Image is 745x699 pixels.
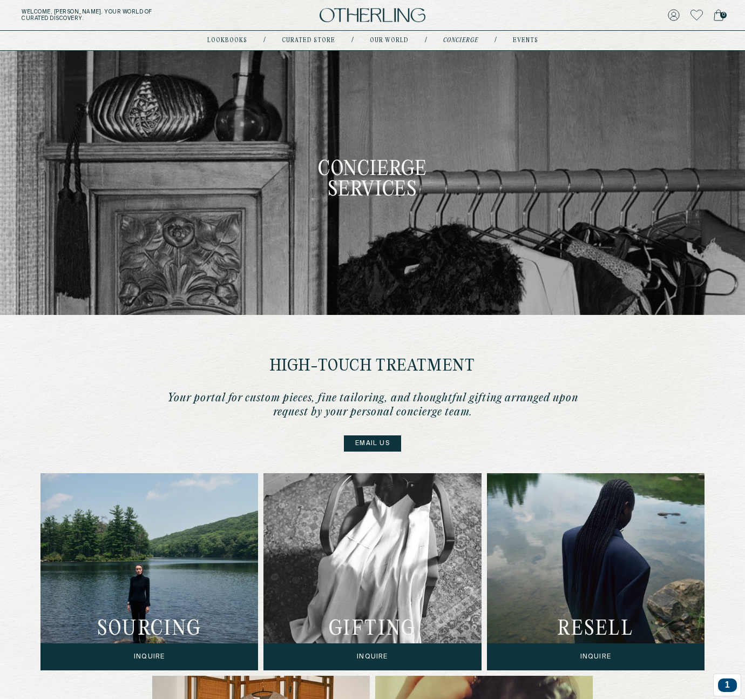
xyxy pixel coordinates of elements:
h5: Welcome, [PERSON_NAME] . Your world of curated discovery. [22,9,232,22]
a: Curated store [282,38,335,43]
a: events [513,38,538,43]
span: 0 [720,12,727,18]
img: logo [320,8,425,23]
span: Inquire [263,643,481,670]
a: Email us [344,435,401,452]
div: / [263,36,266,45]
a: Our world [370,38,409,43]
h2: high-touch treatment [162,358,583,375]
h3: sourcing [40,616,258,643]
a: lookbooks [207,38,247,43]
a: 0 [714,8,723,23]
p: Your portal for custom pieces, fine tailoring, and thoughtful gifting arranged upon request by yo... [162,391,583,419]
a: concierge [443,38,478,43]
h3: gifting [263,616,481,643]
div: / [495,36,497,45]
h1: Concierge services [274,160,471,200]
span: Inquire [40,643,258,670]
span: Inquire [487,643,705,670]
div: / [425,36,427,45]
div: / [351,36,354,45]
h3: resell [487,616,705,643]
